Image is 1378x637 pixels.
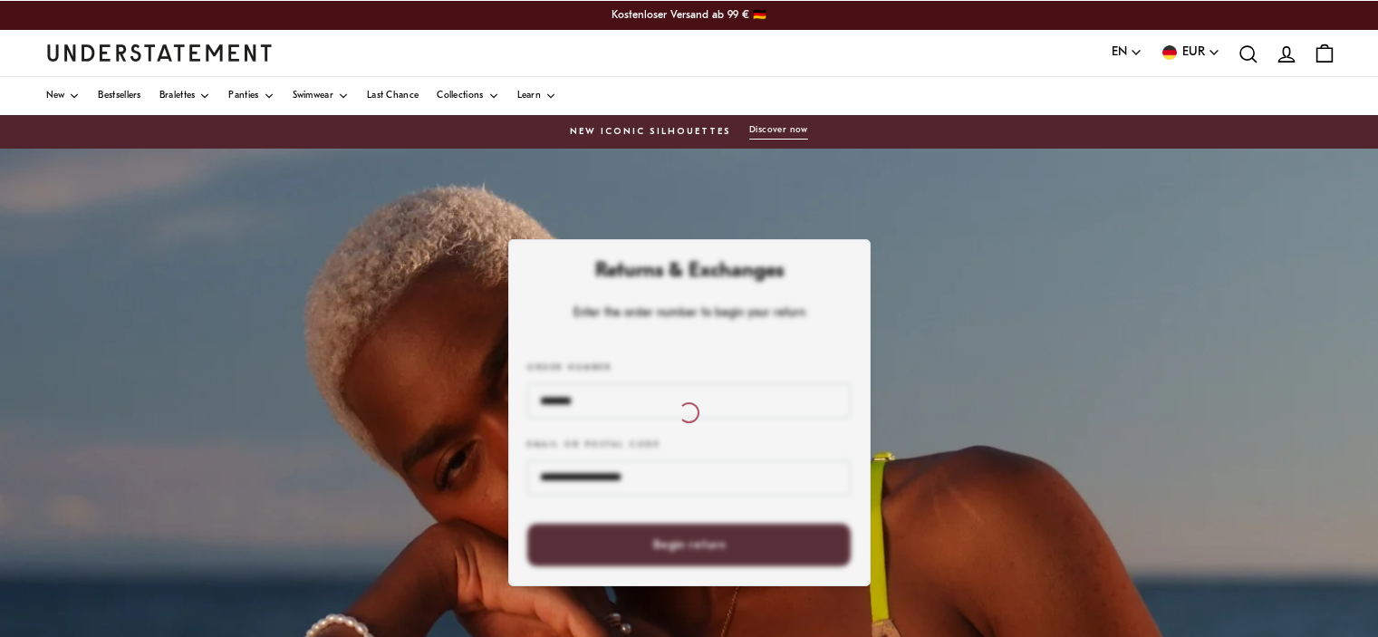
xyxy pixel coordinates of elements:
[293,92,333,101] span: Swimwear
[570,125,731,140] span: New Iconic Silhouettes
[437,77,498,115] a: Collections
[98,92,140,101] span: Bestsellers
[367,92,419,101] span: Last Chance
[159,77,211,115] a: Bralettes
[749,124,808,140] button: Discover now
[228,77,274,115] a: Panties
[98,77,140,115] a: Bestsellers
[46,124,1333,140] a: New Iconic SilhouettesDiscover now
[46,44,273,61] a: Understatement Homepage
[517,77,557,115] a: Learn
[1161,43,1220,63] button: EUR
[159,92,196,101] span: Bralettes
[228,92,258,101] span: Panties
[46,92,65,101] span: New
[517,92,542,101] span: Learn
[46,77,81,115] a: New
[367,77,419,115] a: Last Chance
[437,92,483,101] span: Collections
[1182,43,1205,63] span: EUR
[293,77,349,115] a: Swimwear
[1112,43,1127,63] span: EN
[553,4,825,27] p: Kostenloser Versand ab 99 € 🇩🇪
[1112,43,1142,63] button: EN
